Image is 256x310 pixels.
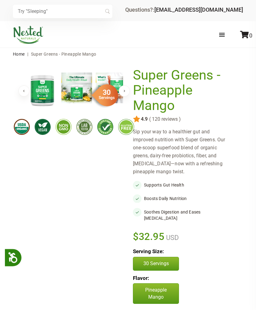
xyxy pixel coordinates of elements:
li: Supports Gut Health [133,181,231,189]
p: 30 Servings [139,260,173,267]
span: 0 [249,32,252,39]
img: glutenfree [118,119,134,135]
img: Super Greens - Pineapple Mango [96,73,126,103]
img: lifetimeguarantee [97,119,113,135]
button: Next [119,85,130,96]
a: [EMAIL_ADDRESS][DOMAIN_NAME] [154,6,243,13]
span: $32.95 [133,230,165,243]
div: Sip your way to a healthier gut and improved nutrition with Super Greens. Our one-scoop superfood... [133,128,231,176]
b: Flavor: [133,275,149,281]
div: Questions?: [125,7,243,13]
button: Previous [18,85,29,96]
span: ( 120 reviews ) [148,116,181,122]
a: 0 [240,32,252,39]
span: | [26,52,30,57]
img: thirdpartytested [76,119,92,135]
input: Try "Sleeping" [13,5,112,18]
nav: breadcrumbs [13,48,243,60]
li: Boosts Daily Nutrition [133,194,231,203]
img: sg-servings-30.png [87,82,118,108]
b: Serving Size: [133,248,164,254]
h1: Super Greens - Pineapple Mango [133,68,228,113]
li: Soothes Digestion and Eases [MEDICAL_DATA] [133,208,231,222]
img: Super Greens - Pineapple Mango [27,73,58,108]
img: vegan [35,119,51,135]
img: star.svg [133,116,140,123]
span: 4.9 [140,116,148,122]
img: Super Greens - Pineapple Mango [61,73,92,103]
img: gmofree [56,119,72,135]
span: USD [165,234,179,241]
p: Pineapple Mango [133,283,179,304]
button: 30 Servings [133,257,179,270]
a: Home [13,52,25,57]
img: usdaorganic [14,119,30,135]
img: Nested Naturals [13,26,44,44]
span: Super Greens - Pineapple Mango [31,52,96,57]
